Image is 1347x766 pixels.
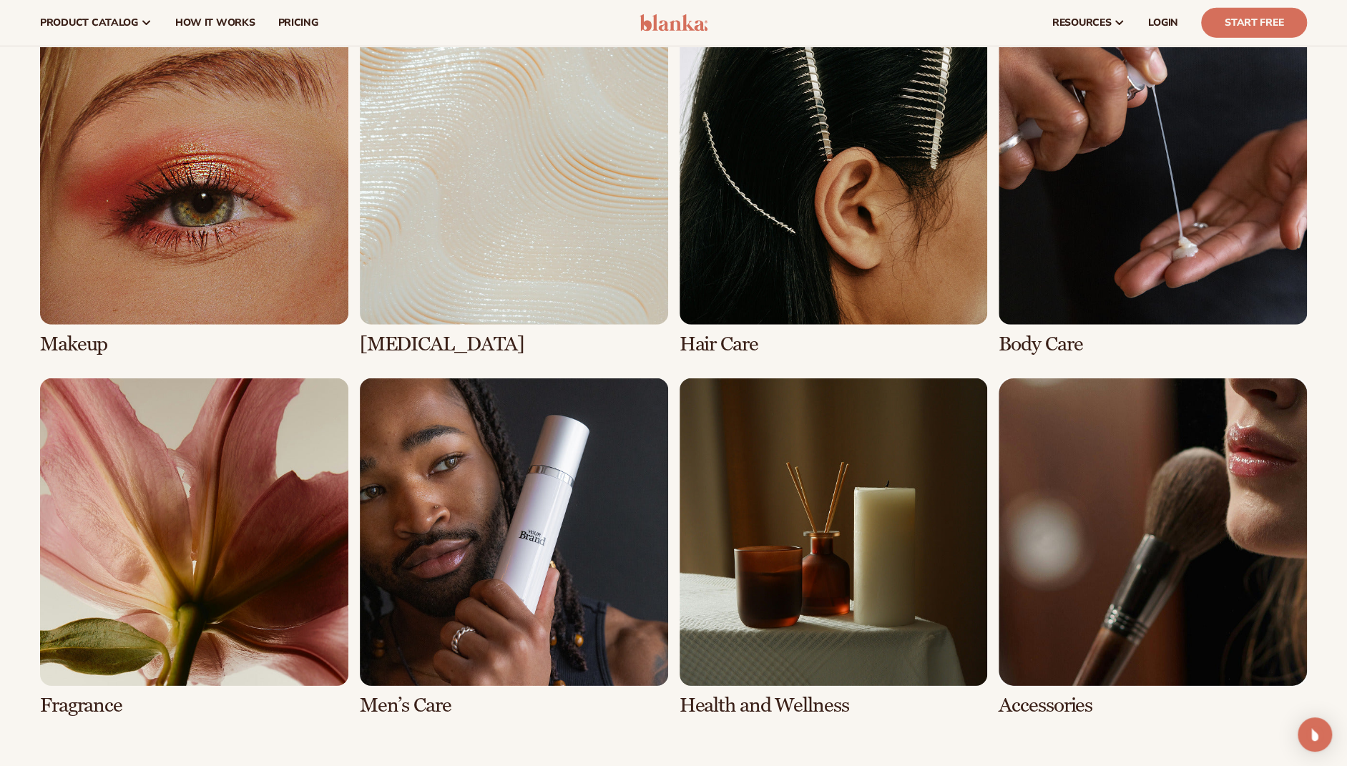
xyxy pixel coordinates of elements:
[1052,17,1111,29] span: resources
[278,17,318,29] span: pricing
[640,14,707,31] img: logo
[40,16,348,355] div: 1 / 8
[40,378,348,717] div: 5 / 8
[680,16,988,355] div: 3 / 8
[360,16,668,355] div: 2 / 8
[999,378,1307,717] div: 8 / 8
[680,333,988,355] h3: Hair Care
[1201,8,1307,38] a: Start Free
[999,333,1307,355] h3: Body Care
[360,333,668,355] h3: [MEDICAL_DATA]
[1298,717,1332,752] div: Open Intercom Messenger
[40,17,138,29] span: product catalog
[175,17,255,29] span: How It Works
[680,378,988,717] div: 7 / 8
[360,378,668,717] div: 6 / 8
[40,333,348,355] h3: Makeup
[1148,17,1178,29] span: LOGIN
[999,16,1307,355] div: 4 / 8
